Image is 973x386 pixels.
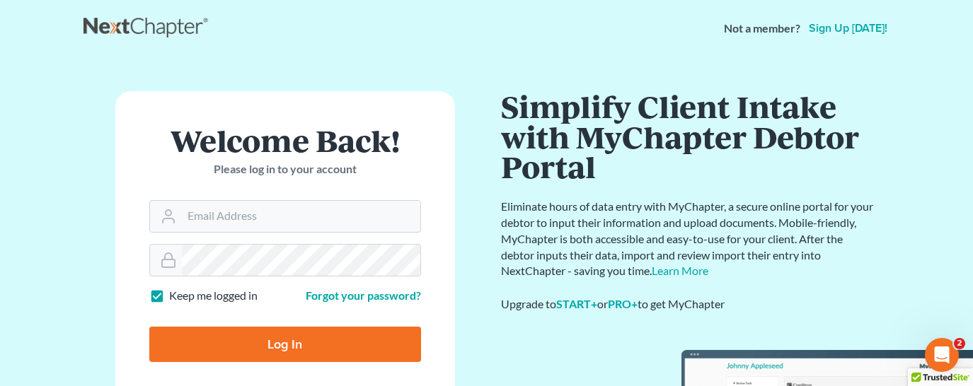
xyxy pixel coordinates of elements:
[501,296,876,312] div: Upgrade to or to get MyChapter
[556,297,597,310] a: START+
[652,264,708,277] a: Learn More
[149,161,421,177] p: Please log in to your account
[149,125,421,156] h1: Welcome Back!
[169,288,258,304] label: Keep me logged in
[182,201,420,232] input: Email Address
[806,23,890,34] a: Sign up [DATE]!
[608,297,638,310] a: PRO+
[501,91,876,182] h1: Simplify Client Intake with MyChapter Debtor Portal
[149,327,421,362] input: Log In
[925,338,959,372] iframe: Intercom live chat
[501,199,876,279] p: Eliminate hours of data entry with MyChapter, a secure online portal for your debtor to input the...
[954,338,965,349] span: 2
[306,288,421,302] a: Forgot your password?
[724,21,800,37] strong: Not a member?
